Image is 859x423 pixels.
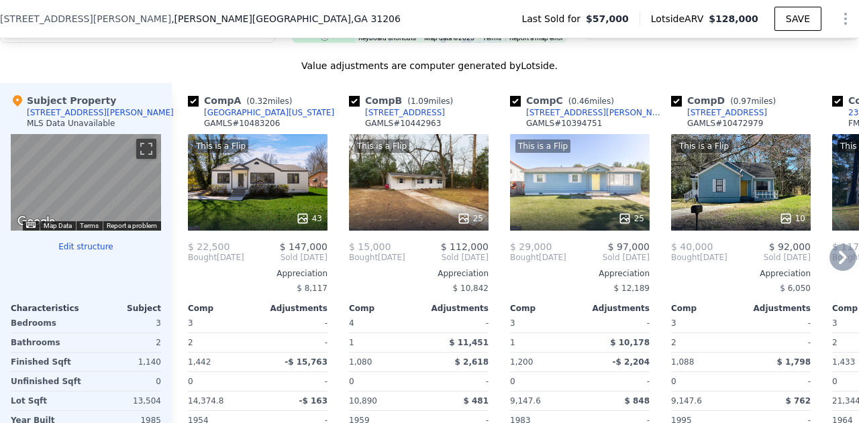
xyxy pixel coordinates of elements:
div: - [583,372,650,391]
div: [STREET_ADDRESS][PERSON_NAME] [27,107,174,118]
span: $ 22,500 [188,241,230,252]
div: 2 [89,333,161,352]
div: 2 [188,333,255,352]
button: Toggle fullscreen view [136,139,156,159]
div: - [421,314,489,333]
div: 1 [349,333,416,352]
button: Keyboard shortcuts [26,222,36,228]
span: ( miles) [563,97,619,106]
div: Comp [349,303,419,314]
span: 1,442 [188,357,211,367]
div: [GEOGRAPHIC_DATA][US_STATE] [204,107,334,118]
span: 9,147.6 [671,396,702,406]
span: $ 10,178 [610,338,650,347]
div: 25 [618,212,644,225]
div: [DATE] [671,252,727,263]
div: Adjustments [741,303,811,314]
span: $ 92,000 [769,241,811,252]
a: [GEOGRAPHIC_DATA][US_STATE] [188,107,334,118]
span: $ 8,117 [297,284,327,293]
div: 10 [779,212,805,225]
div: 1 [510,333,577,352]
span: $ 40,000 [671,241,713,252]
span: , [PERSON_NAME][GEOGRAPHIC_DATA] [171,12,401,25]
span: Lotside ARV [651,12,709,25]
div: Comp [188,303,258,314]
span: $ 112,000 [441,241,489,252]
a: [STREET_ADDRESS] [349,107,445,118]
div: Comp D [671,94,781,107]
div: Comp B [349,94,458,107]
span: $ 10,842 [453,284,489,293]
span: 1,200 [510,357,533,367]
span: 0.32 [250,97,268,106]
span: , GA 31206 [351,13,401,24]
div: Adjustments [258,303,327,314]
span: 0 [671,377,676,386]
span: 0 [188,377,193,386]
button: Map Data [44,221,72,231]
div: - [583,314,650,333]
span: $128,000 [709,13,758,24]
div: This is a Flip [515,139,570,153]
span: 0 [832,377,838,386]
div: Street View [11,134,161,231]
a: Terms [80,222,99,229]
div: Unfinished Sqft [11,372,83,391]
span: ( miles) [725,97,781,106]
div: Bathrooms [11,333,83,352]
span: 3 [832,318,838,328]
span: 14,374.8 [188,396,223,406]
span: ( miles) [241,97,297,106]
span: 0.97 [734,97,752,106]
span: 1,080 [349,357,372,367]
div: 2 [671,333,738,352]
div: 25 [457,212,483,225]
span: 0 [349,377,354,386]
span: 9,147.6 [510,396,541,406]
div: Comp [671,303,741,314]
span: Last Sold for [521,12,586,25]
span: Bought [510,252,539,263]
span: Sold [DATE] [244,252,327,263]
button: SAVE [774,7,821,31]
div: This is a Flip [676,139,731,153]
div: Appreciation [188,268,327,279]
span: Bought [188,252,217,263]
div: - [744,333,811,352]
div: Comp [510,303,580,314]
div: Characteristics [11,303,86,314]
div: 1,140 [89,353,161,371]
div: [DATE] [510,252,566,263]
div: - [260,372,327,391]
div: GAMLS # 10472979 [687,118,763,129]
span: $ 2,618 [455,357,489,367]
div: 0 [89,372,161,391]
div: [STREET_ADDRESS] [687,107,767,118]
div: - [744,314,811,333]
img: Google [14,213,58,231]
div: GAMLS # 10483206 [204,118,280,129]
span: $57,000 [586,12,629,25]
div: Subject [86,303,161,314]
div: Appreciation [510,268,650,279]
div: Comp C [510,94,619,107]
span: Bought [671,252,700,263]
span: 0.46 [571,97,589,106]
span: 1,433 [832,357,855,367]
span: $ 29,000 [510,241,552,252]
span: -$ 15,763 [285,357,327,367]
span: $ 15,000 [349,241,391,252]
div: This is a Flip [354,139,409,153]
div: Bedrooms [11,314,83,333]
div: - [260,333,327,352]
span: Sold [DATE] [727,252,811,263]
div: GAMLS # 10394751 [526,118,602,129]
span: 1,088 [671,357,694,367]
span: 3 [188,318,193,328]
div: Adjustments [580,303,650,314]
span: -$ 2,204 [613,357,650,367]
span: 3 [510,318,515,328]
div: - [744,372,811,391]
button: Keyboard shortcuts [358,34,416,43]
